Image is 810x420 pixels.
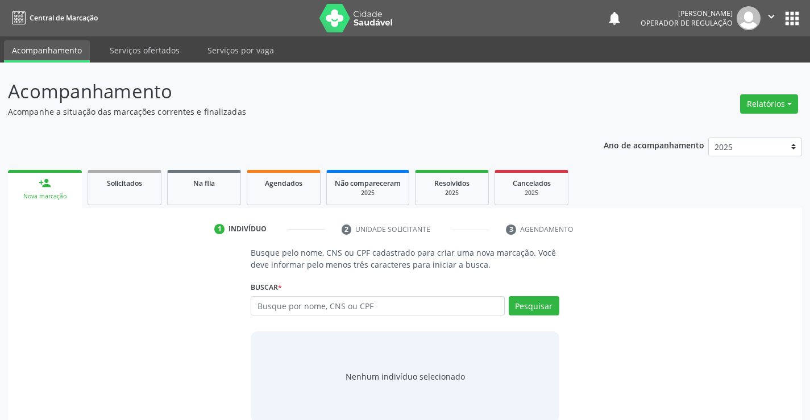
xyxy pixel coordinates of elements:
[16,192,74,201] div: Nova marcação
[8,77,564,106] p: Acompanhamento
[200,40,282,60] a: Serviços por vaga
[782,9,802,28] button: apps
[740,94,798,114] button: Relatórios
[434,178,470,188] span: Resolvidos
[30,13,98,23] span: Central de Marcação
[335,189,401,197] div: 2025
[607,10,622,26] button: notifications
[265,178,302,188] span: Agendados
[4,40,90,63] a: Acompanhamento
[503,189,560,197] div: 2025
[335,178,401,188] span: Não compareceram
[346,371,465,382] div: Nenhum indivíduo selecionado
[765,10,778,23] i: 
[251,296,504,315] input: Busque por nome, CNS ou CPF
[641,18,733,28] span: Operador de regulação
[8,106,564,118] p: Acompanhe a situação das marcações correntes e finalizadas
[107,178,142,188] span: Solicitados
[737,6,761,30] img: img
[229,224,267,234] div: Indivíduo
[761,6,782,30] button: 
[193,178,215,188] span: Na fila
[513,178,551,188] span: Cancelados
[423,189,480,197] div: 2025
[214,224,225,234] div: 1
[509,296,559,315] button: Pesquisar
[8,9,98,27] a: Central de Marcação
[251,278,282,296] label: Buscar
[39,177,51,189] div: person_add
[641,9,733,18] div: [PERSON_NAME]
[251,247,559,271] p: Busque pelo nome, CNS ou CPF cadastrado para criar uma nova marcação. Você deve informar pelo men...
[102,40,188,60] a: Serviços ofertados
[604,138,704,152] p: Ano de acompanhamento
